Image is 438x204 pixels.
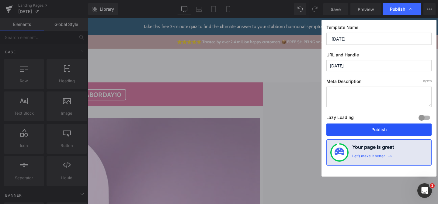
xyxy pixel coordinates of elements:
[94,22,275,27] a: ⭐⭐⭐⭐⭐ Trusted by over 2.4 million happy customers 📦 FREE SHIPPING on orders over $99
[417,183,432,198] iframe: Intercom live chat
[423,79,425,83] span: 0
[352,154,385,162] div: Let’s make it better
[255,3,310,15] span: Click To Start
[423,79,432,83] span: /320
[326,79,432,87] label: Meta Description
[352,143,394,154] h4: Your page is great
[335,148,344,157] img: onboarding-status.svg
[326,113,354,123] label: Lazy Loading
[390,6,405,12] span: Publish
[430,183,435,188] span: 1
[326,25,432,33] label: Template Name
[326,123,432,136] button: Publish
[326,52,432,60] label: URL and Handle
